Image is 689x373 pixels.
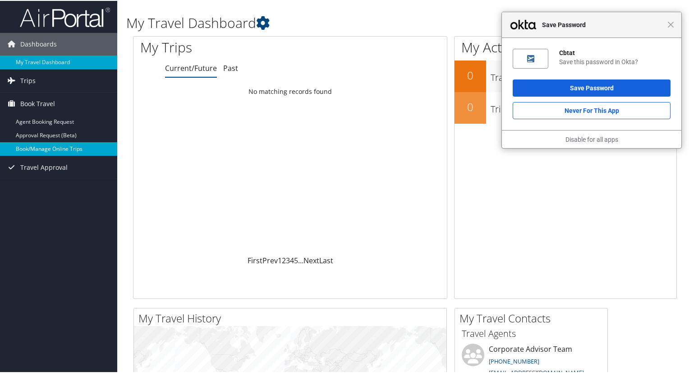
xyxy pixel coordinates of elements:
[290,255,294,265] a: 4
[455,91,676,123] a: 0Trips Missing Hotels
[294,255,298,265] a: 5
[559,48,671,56] div: Cbtat
[462,326,601,339] h3: Travel Agents
[527,54,534,61] img: 9IrUADAAAABklEQVQDAMp15y9HRpfFAAAAAElFTkSuQmCC
[20,155,68,178] span: Travel Approval
[455,98,486,114] h2: 0
[565,135,618,142] a: Disable for all apps
[513,101,671,118] button: Never for this App
[513,79,671,96] button: Save Password
[612,5,684,32] a: [PERSON_NAME]
[491,66,676,83] h3: Travel Approvals Pending (Advisor Booked)
[278,255,282,265] a: 1
[455,60,676,91] a: 0Travel Approvals Pending (Advisor Booked)
[455,67,486,82] h2: 0
[559,57,671,65] div: Save this password in Okta?
[248,255,262,265] a: First
[667,20,674,27] span: Close
[298,255,303,265] span: …
[262,255,278,265] a: Prev
[319,255,333,265] a: Last
[165,62,217,72] a: Current/Future
[133,83,447,99] td: No matching records found
[537,19,667,29] span: Save Password
[459,310,607,325] h2: My Travel Contacts
[223,62,238,72] a: Past
[303,255,319,265] a: Next
[489,356,539,364] a: [PHONE_NUMBER]
[282,255,286,265] a: 2
[20,32,57,55] span: Dashboards
[138,310,446,325] h2: My Travel History
[20,6,110,27] img: airportal-logo.png
[20,69,36,91] span: Trips
[140,37,310,56] h1: My Trips
[455,37,676,56] h1: My Action Items
[286,255,290,265] a: 3
[20,92,55,114] span: Book Travel
[126,13,498,32] h1: My Travel Dashboard
[491,98,676,115] h3: Trips Missing Hotels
